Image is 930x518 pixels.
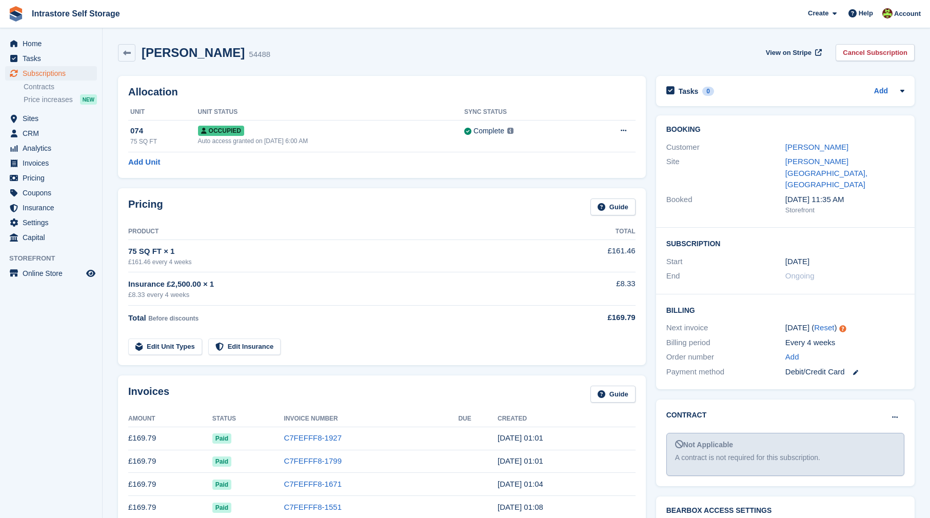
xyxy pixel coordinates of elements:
div: Auto access granted on [DATE] 6:00 AM [198,136,464,146]
span: Online Store [23,266,84,281]
div: Order number [666,351,785,363]
div: 074 [130,125,198,137]
a: menu [5,66,97,81]
a: Preview store [85,267,97,280]
div: Every 4 weeks [785,337,904,349]
div: £8.33 every 4 weeks [128,290,557,300]
th: Invoice Number [284,411,458,427]
a: Cancel Subscription [836,44,915,61]
td: £169.79 [128,427,212,450]
h2: Pricing [128,198,163,215]
a: C7FEFFF8-1927 [284,433,342,442]
a: Edit Insurance [208,338,281,355]
span: Account [894,9,921,19]
h2: Invoices [128,386,169,403]
div: Payment method [666,366,785,378]
span: Tasks [23,51,84,66]
img: icon-info-grey-7440780725fd019a000dd9b08b2336e03edf1995a4989e88bcd33f0948082b44.svg [507,128,513,134]
span: Paid [212,503,231,513]
h2: Contract [666,410,707,421]
time: 2025-06-30 00:08:55 UTC [498,503,543,511]
a: Add [874,86,888,97]
div: Not Applicable [675,440,896,450]
a: menu [5,171,97,185]
a: menu [5,111,97,126]
span: Help [859,8,873,18]
span: Occupied [198,126,244,136]
img: stora-icon-8386f47178a22dfd0bd8f6a31ec36ba5ce8667c1dd55bd0f319d3a0aa187defe.svg [8,6,24,22]
span: Analytics [23,141,84,155]
div: [DATE] ( ) [785,322,904,334]
a: Reset [814,323,834,332]
h2: Billing [666,305,904,315]
time: 2025-09-22 00:01:21 UTC [498,433,543,442]
span: Total [128,313,146,322]
span: Create [808,8,828,18]
div: [DATE] 11:35 AM [785,194,904,206]
a: menu [5,230,97,245]
a: [PERSON_NAME] [785,143,848,151]
div: Next invoice [666,322,785,334]
div: End [666,270,785,282]
a: menu [5,126,97,141]
span: Settings [23,215,84,230]
div: £169.79 [557,312,636,324]
th: Status [212,411,284,427]
a: menu [5,36,97,51]
td: £8.33 [557,272,636,306]
div: Debit/Credit Card [785,366,904,378]
th: Amount [128,411,212,427]
span: Subscriptions [23,66,84,81]
div: Booked [666,194,785,215]
div: Tooltip anchor [838,324,847,333]
div: 75 SQ FT [130,137,198,146]
a: menu [5,266,97,281]
h2: Subscription [666,238,904,248]
a: [PERSON_NAME][GEOGRAPHIC_DATA], [GEOGRAPHIC_DATA] [785,157,867,189]
span: Coupons [23,186,84,200]
th: Unit [128,104,198,121]
a: C7FEFFF8-1671 [284,480,342,488]
a: Guide [590,386,636,403]
h2: Allocation [128,86,636,98]
a: Guide [590,198,636,215]
span: Price increases [24,95,73,105]
div: A contract is not required for this subscription. [675,452,896,463]
th: Total [557,224,636,240]
a: View on Stripe [762,44,824,61]
div: Start [666,256,785,268]
a: Add Unit [128,156,160,168]
div: £161.46 every 4 weeks [128,257,557,267]
span: View on Stripe [766,48,812,58]
span: Ongoing [785,271,815,280]
span: Storefront [9,253,102,264]
h2: [PERSON_NAME] [142,46,245,59]
img: Emily Clark [882,8,893,18]
td: £169.79 [128,473,212,496]
span: CRM [23,126,84,141]
div: Billing period [666,337,785,349]
td: £169.79 [128,450,212,473]
th: Unit Status [198,104,464,121]
a: Price increases NEW [24,94,97,105]
span: Paid [212,480,231,490]
th: Created [498,411,636,427]
a: menu [5,186,97,200]
span: Before discounts [148,315,199,322]
a: menu [5,51,97,66]
span: Paid [212,456,231,467]
time: 2024-10-21 00:00:00 UTC [785,256,809,268]
div: Insurance £2,500.00 × 1 [128,278,557,290]
a: menu [5,156,97,170]
h2: Tasks [679,87,699,96]
span: Pricing [23,171,84,185]
span: Capital [23,230,84,245]
th: Sync Status [464,104,583,121]
th: Product [128,224,557,240]
a: C7FEFFF8-1799 [284,456,342,465]
span: Paid [212,433,231,444]
a: menu [5,141,97,155]
a: menu [5,215,97,230]
time: 2025-07-28 00:04:26 UTC [498,480,543,488]
a: Intrastore Self Storage [28,5,124,22]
